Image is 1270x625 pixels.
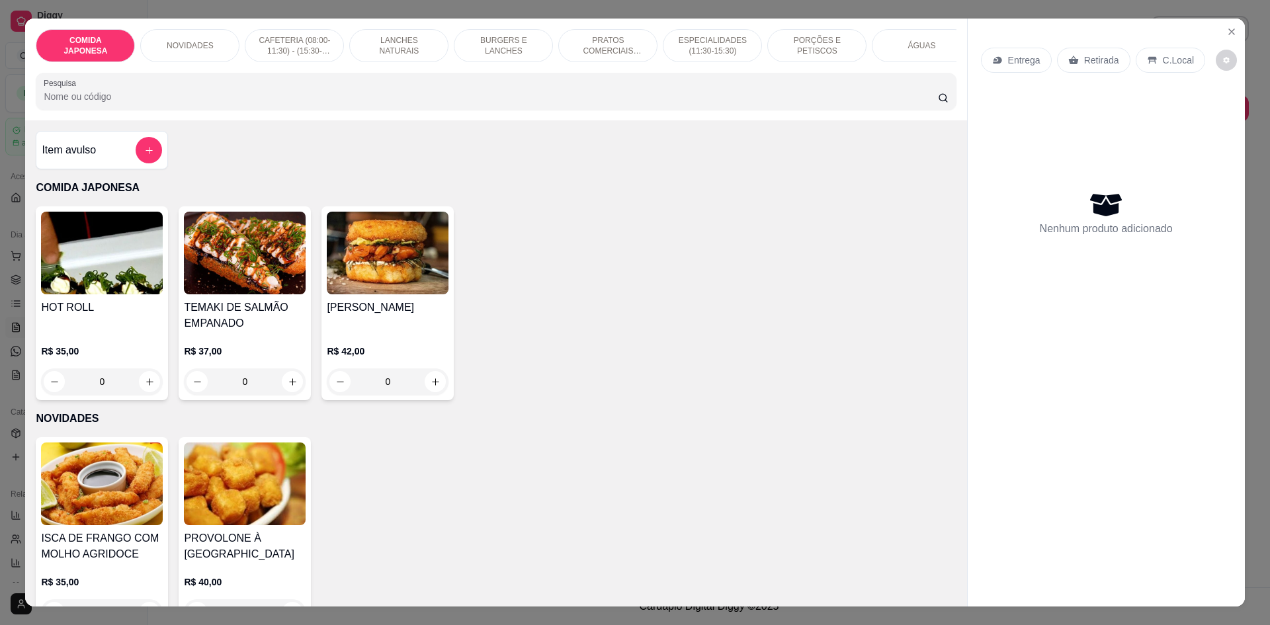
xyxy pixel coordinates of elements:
p: ESPECIALIDADES (11:30-15:30) [674,35,751,56]
p: R$ 40,00 [184,575,306,589]
input: Pesquisa [44,90,937,103]
p: PORÇÕES E PETISCOS [779,35,855,56]
h4: [PERSON_NAME] [327,300,448,315]
img: product-image [184,442,306,525]
button: increase-product-quantity [282,371,303,392]
img: product-image [41,212,163,294]
button: decrease-product-quantity [187,602,208,623]
img: product-image [41,442,163,525]
img: product-image [184,212,306,294]
p: NOVIDADES [36,411,956,427]
p: Entrega [1008,54,1040,67]
button: Close [1221,21,1242,42]
p: C.Local [1163,54,1194,67]
p: LANCHES NATURAIS [360,35,437,56]
h4: ISCA DE FRANGO COM MOLHO AGRIDOCE [41,530,163,562]
h4: PROVOLONE À [GEOGRAPHIC_DATA] [184,530,306,562]
button: decrease-product-quantity [329,371,351,392]
p: R$ 42,00 [327,345,448,358]
button: increase-product-quantity [139,602,160,623]
h4: Item avulso [42,142,96,158]
button: decrease-product-quantity [44,371,65,392]
img: product-image [327,212,448,294]
p: CAFETERIA (08:00-11:30) - (15:30-18:00) [256,35,333,56]
p: R$ 35,00 [41,345,163,358]
p: NOVIDADES [167,40,214,51]
h4: HOT ROLL [41,300,163,315]
button: increase-product-quantity [282,602,303,623]
p: Nenhum produto adicionado [1040,221,1173,237]
h4: TEMAKI DE SALMÃO EMPANADO [184,300,306,331]
label: Pesquisa [44,77,81,89]
p: R$ 37,00 [184,345,306,358]
button: increase-product-quantity [139,371,160,392]
p: R$ 35,00 [41,575,163,589]
button: decrease-product-quantity [44,602,65,623]
button: add-separate-item [136,137,162,163]
p: ÁGUAS [908,40,935,51]
p: Retirada [1084,54,1119,67]
p: COMIDA JAPONESA [47,35,124,56]
p: BURGERS E LANCHES [465,35,542,56]
p: COMIDA JAPONESA [36,180,956,196]
button: decrease-product-quantity [187,371,208,392]
p: PRATOS COMERCIAIS (11:30-15:30) [570,35,646,56]
button: increase-product-quantity [425,371,446,392]
button: decrease-product-quantity [1216,50,1237,71]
